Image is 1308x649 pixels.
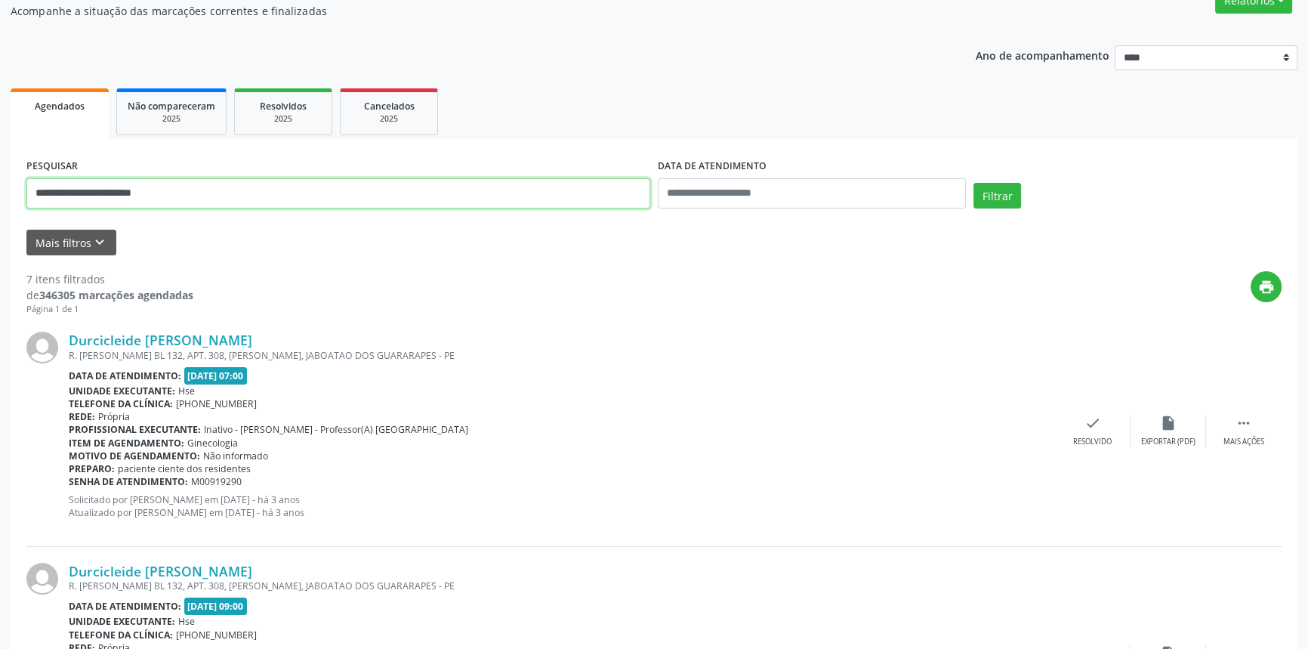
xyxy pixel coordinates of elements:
b: Motivo de agendamento: [69,450,200,462]
b: Rede: [69,410,95,423]
label: DATA DE ATENDIMENTO [658,155,767,178]
i: check [1084,415,1101,431]
p: Acompanhe a situação das marcações correntes e finalizadas [11,3,912,19]
i: insert_drive_file [1160,415,1177,431]
i: print [1258,279,1275,295]
p: Ano de acompanhamento [976,45,1109,64]
span: Hse [178,615,195,628]
div: 2025 [351,113,427,125]
b: Unidade executante: [69,385,175,397]
div: 7 itens filtrados [26,271,193,287]
b: Item de agendamento: [69,437,184,450]
div: 2025 [245,113,321,125]
b: Telefone da clínica: [69,397,173,410]
i:  [1236,415,1252,431]
b: Profissional executante: [69,423,201,436]
div: Mais ações [1223,437,1264,447]
strong: 346305 marcações agendadas [39,288,193,302]
b: Telefone da clínica: [69,629,173,641]
span: [DATE] 09:00 [184,598,248,615]
span: Cancelados [364,100,415,113]
i: keyboard_arrow_down [91,234,108,251]
a: Durcicleide [PERSON_NAME] [69,332,252,348]
b: Data de atendimento: [69,369,181,382]
button: print [1251,271,1282,302]
span: Inativo - [PERSON_NAME] - Professor(A) [GEOGRAPHIC_DATA] [204,423,468,436]
div: 2025 [128,113,215,125]
button: Mais filtroskeyboard_arrow_down [26,230,116,256]
b: Senha de atendimento: [69,475,188,488]
span: paciente ciente dos residentes [118,462,251,475]
span: [DATE] 07:00 [184,367,248,385]
span: Resolvidos [260,100,307,113]
span: Não informado [203,450,268,462]
span: Hse [178,385,195,397]
span: Ginecologia [187,437,238,450]
a: Durcicleide [PERSON_NAME] [69,563,252,579]
span: [PHONE_NUMBER] [176,397,257,410]
div: R. [PERSON_NAME] BL 132, APT. 308, [PERSON_NAME], JABOATAO DOS GUARARAPES - PE [69,579,1055,592]
span: Não compareceram [128,100,215,113]
p: Solicitado por [PERSON_NAME] em [DATE] - há 3 anos Atualizado por [PERSON_NAME] em [DATE] - há 3 ... [69,493,1055,519]
span: Própria [98,410,130,423]
div: Página 1 de 1 [26,303,193,316]
b: Preparo: [69,462,115,475]
div: Exportar (PDF) [1141,437,1195,447]
div: R. [PERSON_NAME] BL 132, APT. 308, [PERSON_NAME], JABOATAO DOS GUARARAPES - PE [69,349,1055,362]
div: de [26,287,193,303]
span: Agendados [35,100,85,113]
span: [PHONE_NUMBER] [176,629,257,641]
span: M00919290 [191,475,242,488]
div: Resolvido [1073,437,1112,447]
img: img [26,332,58,363]
button: Filtrar [973,183,1021,209]
b: Data de atendimento: [69,600,181,613]
b: Unidade executante: [69,615,175,628]
label: PESQUISAR [26,155,78,178]
img: img [26,563,58,595]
